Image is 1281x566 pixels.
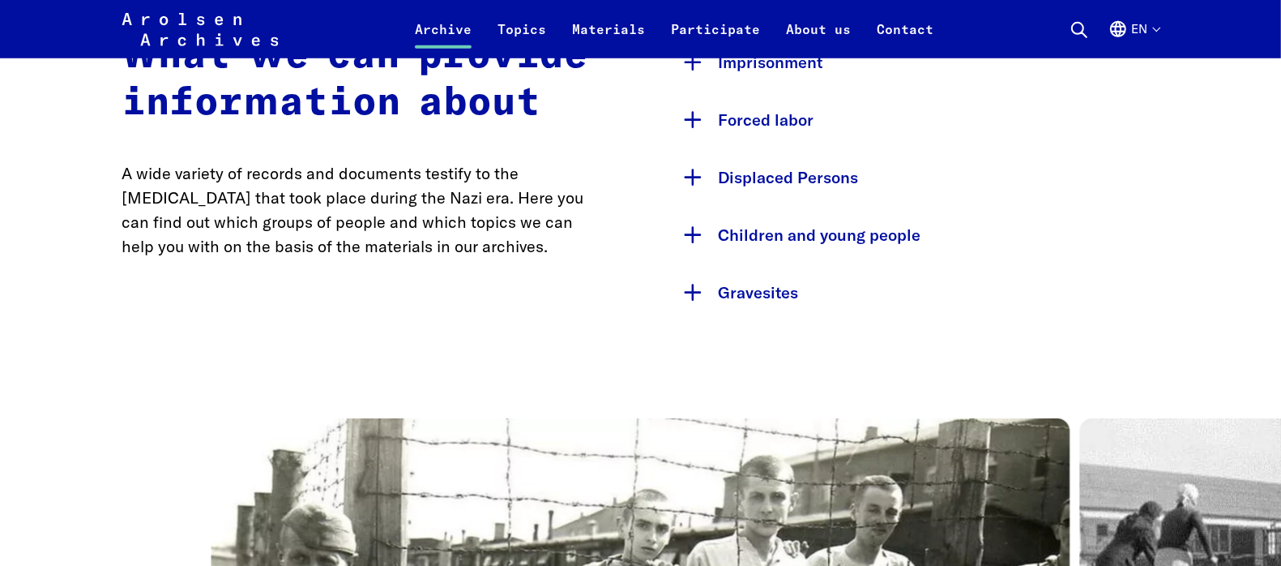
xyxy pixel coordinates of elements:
[402,19,485,58] a: Archive
[773,19,864,58] a: About us
[673,91,1159,148] button: Forced labor
[402,10,946,49] nav: Primary
[658,19,773,58] a: Participate
[122,161,608,259] p: A wide variety of records and documents testify to the [MEDICAL_DATA] that took place during the ...
[1108,19,1159,58] button: English, language selection
[559,19,658,58] a: Materials
[673,264,1159,321] button: Gravesites
[485,19,559,58] a: Topics
[122,36,589,122] strong: What we can provide information about
[673,33,1159,91] button: Imprisonment
[864,19,946,58] a: Contact
[673,148,1159,206] button: Displaced Persons
[673,206,1159,264] button: Children and young people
